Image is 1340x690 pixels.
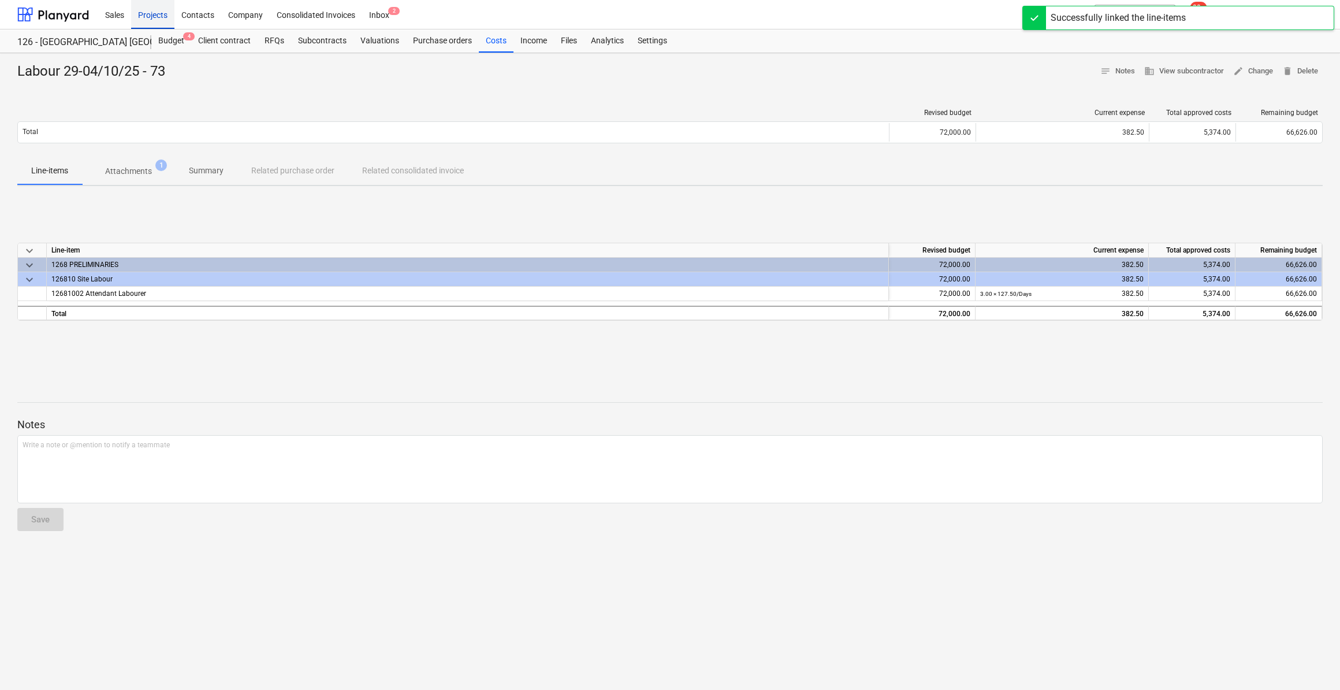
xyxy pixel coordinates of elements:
[1149,272,1235,287] div: 5,374.00
[889,287,976,301] div: 72,000.00
[889,123,976,142] div: 72,000.00
[889,243,976,258] div: Revised budget
[1051,11,1186,25] div: Successfully linked the line-items
[889,258,976,272] div: 72,000.00
[1144,65,1224,78] span: View subcontractor
[1278,62,1323,80] button: Delete
[23,127,38,137] p: Total
[1286,128,1317,136] span: 66,626.00
[23,244,36,258] span: keyboard_arrow_down
[1100,65,1135,78] span: Notes
[17,36,137,49] div: 126 - [GEOGRAPHIC_DATA] [GEOGRAPHIC_DATA]
[47,243,889,258] div: Line-item
[980,307,1144,321] div: 382.50
[31,165,68,177] p: Line-items
[980,272,1144,287] div: 382.50
[889,272,976,287] div: 72,000.00
[1235,258,1322,272] div: 66,626.00
[291,29,353,53] a: Subcontracts
[1154,109,1231,117] div: Total approved costs
[155,159,167,171] span: 1
[1140,62,1229,80] button: View subcontractor
[1149,243,1235,258] div: Total approved costs
[980,287,1144,301] div: 382.50
[554,29,584,53] a: Files
[631,29,674,53] a: Settings
[23,258,36,272] span: keyboard_arrow_down
[981,128,1144,136] div: 382.50
[976,243,1149,258] div: Current expense
[47,306,889,320] div: Total
[980,258,1144,272] div: 382.50
[889,306,976,320] div: 72,000.00
[1235,272,1322,287] div: 66,626.00
[1233,66,1244,76] span: edit
[17,418,1323,432] p: Notes
[17,62,174,81] div: Labour 29-04/10/25 - 73
[894,109,971,117] div: Revised budget
[1282,65,1318,78] span: Delete
[1203,290,1230,298] span: 5,374.00
[1282,635,1340,690] iframe: Chat Widget
[406,29,479,53] a: Purchase orders
[51,272,884,286] div: 126810 Site Labour
[1229,62,1278,80] button: Change
[1096,62,1140,80] button: Notes
[151,29,191,53] a: Budget4
[1144,66,1155,76] span: business
[183,32,195,40] span: 4
[51,258,884,272] div: 1268 PRELIMINARIES
[1286,290,1317,298] span: 66,626.00
[980,291,1032,297] small: 3.00 × 127.50 / Days
[513,29,554,53] a: Income
[1149,306,1235,320] div: 5,374.00
[51,290,146,298] span: 12681002 Attendant Labourer
[479,29,513,53] a: Costs
[258,29,291,53] a: RFQs
[1241,109,1318,117] div: Remaining budget
[1100,66,1111,76] span: notes
[151,29,191,53] div: Budget
[105,165,152,177] p: Attachments
[1233,65,1273,78] span: Change
[1149,123,1235,142] div: 5,374.00
[191,29,258,53] a: Client contract
[388,7,400,15] span: 2
[1235,243,1322,258] div: Remaining budget
[584,29,631,53] a: Analytics
[23,273,36,287] span: keyboard_arrow_down
[1282,66,1293,76] span: delete
[1149,258,1235,272] div: 5,374.00
[981,109,1145,117] div: Current expense
[189,165,224,177] p: Summary
[353,29,406,53] a: Valuations
[1235,306,1322,320] div: 66,626.00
